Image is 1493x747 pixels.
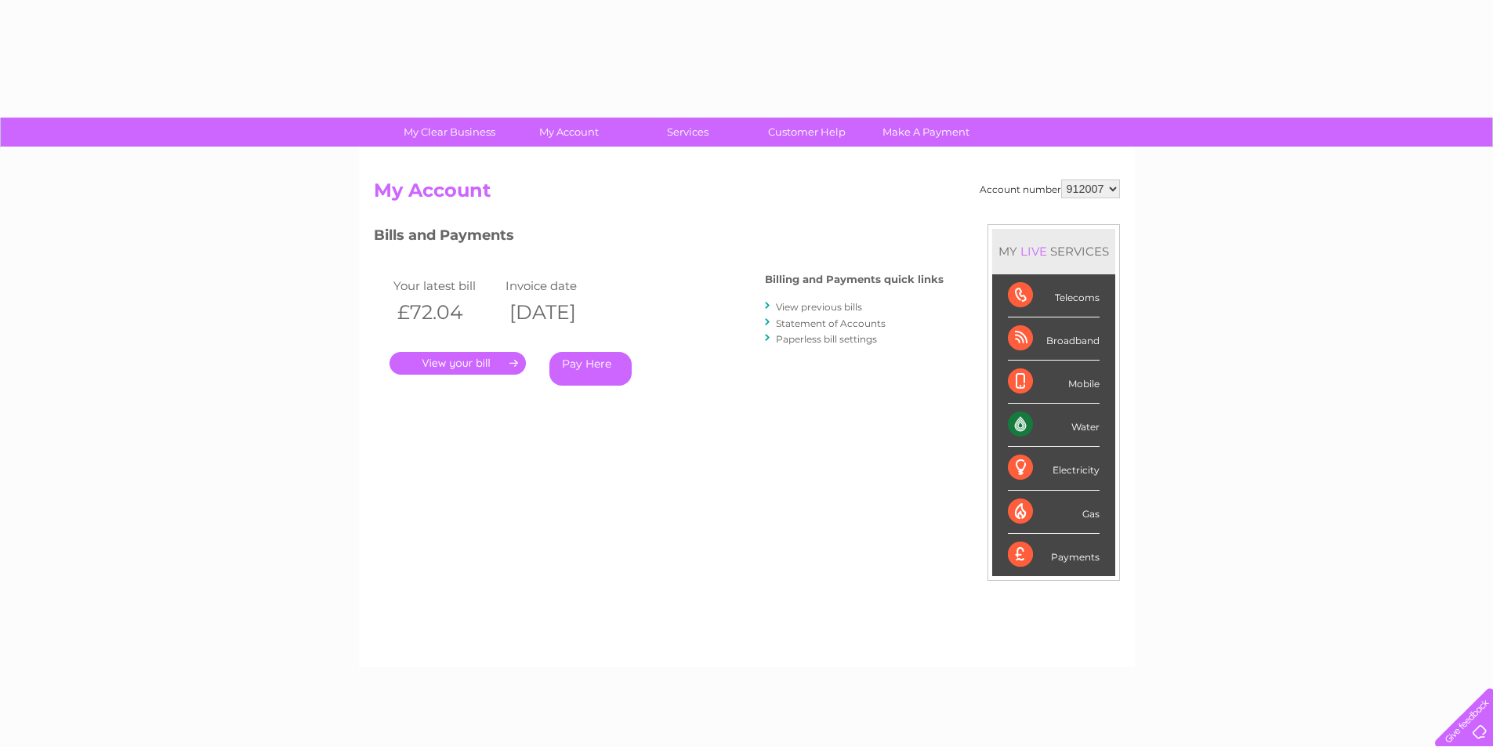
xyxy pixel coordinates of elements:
[1008,447,1100,490] div: Electricity
[390,275,502,296] td: Your latest bill
[1017,244,1050,259] div: LIVE
[1008,317,1100,361] div: Broadband
[390,352,526,375] a: .
[1008,274,1100,317] div: Telecoms
[385,118,514,147] a: My Clear Business
[504,118,633,147] a: My Account
[1008,404,1100,447] div: Water
[1008,534,1100,576] div: Payments
[374,224,944,252] h3: Bills and Payments
[549,352,632,386] a: Pay Here
[1008,491,1100,534] div: Gas
[502,275,614,296] td: Invoice date
[992,229,1115,274] div: MY SERVICES
[861,118,991,147] a: Make A Payment
[776,333,877,345] a: Paperless bill settings
[765,274,944,285] h4: Billing and Payments quick links
[502,296,614,328] th: [DATE]
[980,179,1120,198] div: Account number
[742,118,872,147] a: Customer Help
[776,301,862,313] a: View previous bills
[1008,361,1100,404] div: Mobile
[623,118,752,147] a: Services
[390,296,502,328] th: £72.04
[374,179,1120,209] h2: My Account
[776,317,886,329] a: Statement of Accounts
